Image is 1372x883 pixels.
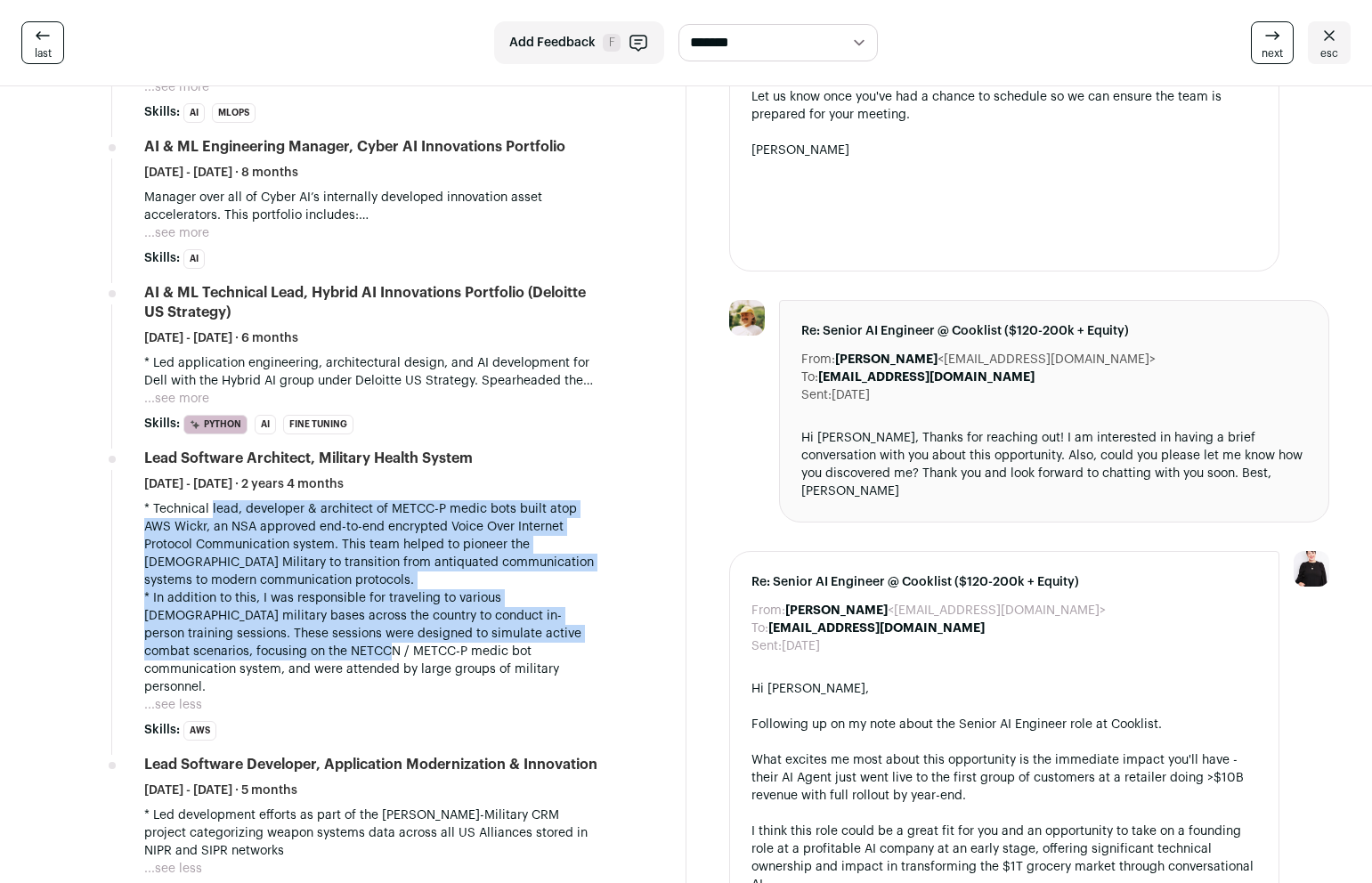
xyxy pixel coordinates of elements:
b: [EMAIL_ADDRESS][DOMAIN_NAME] [818,371,1035,384]
dd: <[EMAIL_ADDRESS][DOMAIN_NAME]> [835,351,1156,369]
span: Skills: [144,721,180,739]
img: 9c3f08f3f5559948f2ad39c5c81d728796b4dc4f859cdc8f3b6fe500a8fdc826.jpg [729,300,765,336]
b: [PERSON_NAME] [785,604,888,617]
button: ...see less [144,696,202,714]
p: * In addition to this, I was responsible for traveling to various [DEMOGRAPHIC_DATA] military bas... [144,589,600,696]
span: [DATE] - [DATE] · 8 months [144,164,298,182]
li: MLOps [212,103,256,123]
span: Skills: [144,249,180,267]
a: next [1251,21,1294,64]
p: * Led application engineering, architectural design, and AI development for Dell with the Hybrid ... [144,354,600,390]
li: AI [255,415,276,434]
div: What excites me most about this opportunity is the immediate impact you'll have - their AI Agent ... [751,751,1258,805]
a: esc [1308,21,1351,64]
dt: To: [801,369,818,386]
div: Hi [PERSON_NAME], Thanks for reaching out! I am interested in having a brief conversation with yo... [801,429,1308,500]
span: [DATE] - [DATE] · 6 months [144,329,298,347]
button: ...see more [144,224,209,242]
span: Re: Senior AI Engineer @ Cooklist ($120-200k + Equity) [751,573,1258,591]
p: * Technical lead, developer & architect of METCC-P medic bots built atop AWS Wickr, an NSA approv... [144,500,600,589]
dd: [DATE] [832,386,870,404]
span: Re: Senior AI Engineer @ Cooklist ($120-200k + Equity) [801,322,1308,340]
b: [EMAIL_ADDRESS][DOMAIN_NAME] [768,622,985,635]
a: last [21,21,64,64]
li: Python [183,415,248,434]
b: [PERSON_NAME] [835,353,938,366]
li: AWS [183,721,216,741]
button: ...see more [144,78,209,96]
div: [PERSON_NAME] [751,142,1258,159]
dt: Sent: [801,386,832,404]
button: ...see more [144,390,209,408]
dd: [DATE] [782,637,820,655]
dt: From: [801,351,835,369]
li: Fine Tuning [283,415,353,434]
button: ...see less [144,860,202,878]
span: Add Feedback [509,34,596,52]
span: F [603,34,621,52]
div: AI & ML Technical Lead, Hybrid AI Innovations Portfolio (Deloitte US Strategy) [144,283,600,322]
p: * Led development efforts as part of the [PERSON_NAME]-Military CRM project categorizing weapon s... [144,806,600,860]
div: AI & ML Engineering Manager, Cyber AI Innovations Portfolio [144,137,565,157]
span: Skills: [144,415,180,433]
span: Skills: [144,103,180,121]
span: next [1262,46,1283,61]
img: 9240684-medium_jpg [1294,551,1329,587]
dt: To: [751,620,768,637]
p: Manager over all of Cyber AI’s internally developed innovation asset accelerators. This portfolio... [144,189,600,224]
span: [DATE] - [DATE] · 5 months [144,782,297,799]
div: Following up on my note about the Senior AI Engineer role at Cooklist. [751,716,1258,733]
li: AI [183,249,205,269]
dt: Sent: [751,637,782,655]
button: Add Feedback F [494,21,664,64]
li: AI [183,103,205,123]
div: Lead Software Architect, Military Health System [144,449,473,468]
dt: From: [751,602,785,620]
span: [DATE] - [DATE] · 2 years 4 months [144,475,344,493]
dd: <[EMAIL_ADDRESS][DOMAIN_NAME]> [785,602,1106,620]
div: Lead Software Developer, Application Modernization & Innovation [144,755,597,774]
div: Hi [PERSON_NAME], [751,680,1258,698]
span: esc [1320,46,1338,61]
div: Let us know once you've had a chance to schedule so we can ensure the team is prepared for your m... [751,88,1258,124]
span: last [35,46,52,61]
